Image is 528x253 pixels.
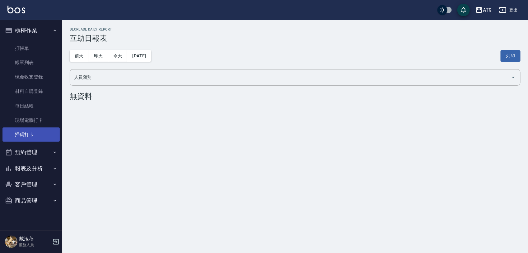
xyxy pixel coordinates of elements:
a: 現場電腦打卡 [2,113,60,127]
a: 帳單列表 [2,55,60,70]
a: 現金收支登錄 [2,70,60,84]
button: 列印 [501,50,521,62]
p: 服務人員 [19,242,51,248]
a: 材料自購登錄 [2,84,60,98]
img: Person [5,236,17,248]
img: Logo [7,6,25,13]
button: 昨天 [89,50,108,62]
h2: Decrease Daily Report [70,27,521,31]
button: 今天 [108,50,128,62]
button: 前天 [70,50,89,62]
button: 登出 [497,4,521,16]
a: 打帳單 [2,41,60,55]
button: Open [508,72,518,82]
button: 報表及分析 [2,160,60,177]
button: AT9 [473,4,494,17]
button: 櫃檯作業 [2,22,60,39]
a: 每日結帳 [2,99,60,113]
a: 掃碼打卡 [2,127,60,142]
h5: 戴汝蓓 [19,236,51,242]
button: save [457,4,470,16]
h3: 互助日報表 [70,34,521,43]
button: [DATE] [127,50,151,62]
div: AT9 [483,6,492,14]
button: 預約管理 [2,144,60,160]
div: 無資料 [70,92,521,101]
input: 人員名稱 [72,72,508,83]
button: 商品管理 [2,193,60,209]
button: 客戶管理 [2,176,60,193]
